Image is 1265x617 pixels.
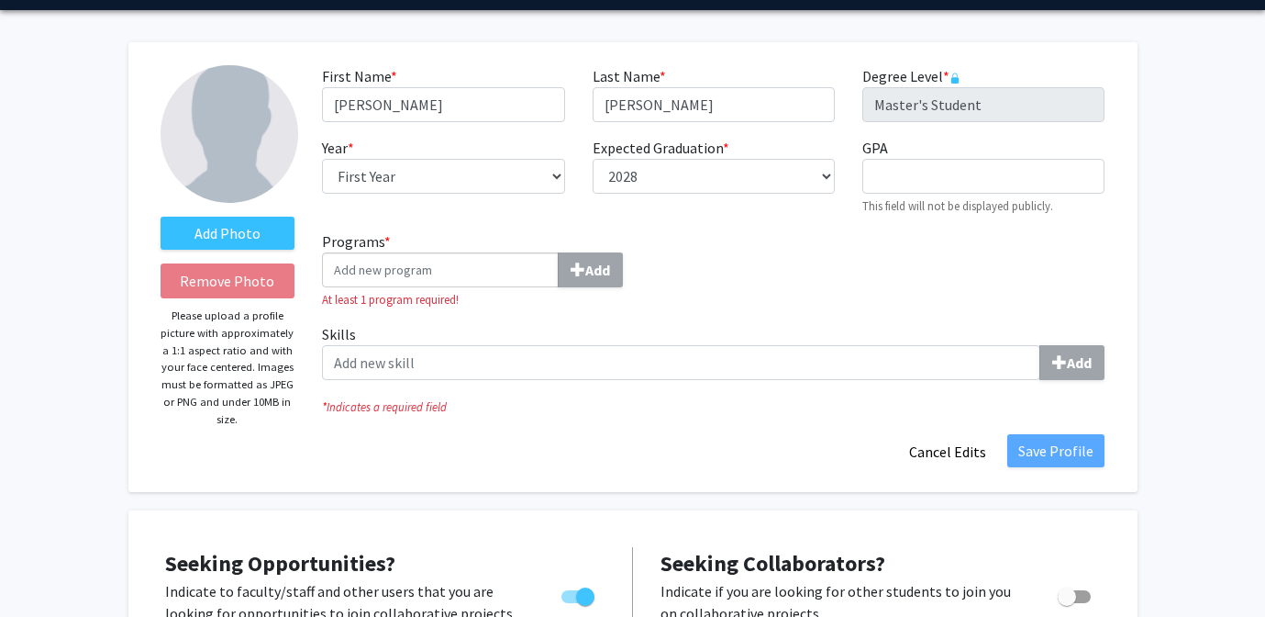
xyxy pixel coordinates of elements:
label: Year [322,137,354,159]
label: Skills [322,323,1104,380]
label: First Name [322,65,397,87]
button: Save Profile [1007,434,1104,467]
button: Cancel Edits [897,434,998,469]
small: At least 1 program required! [322,291,700,308]
button: Skills [1039,345,1104,380]
iframe: Chat [14,534,78,603]
label: Degree Level [862,65,960,87]
small: This field will not be displayed publicly. [862,198,1053,213]
label: Programs [322,230,700,287]
img: Profile Picture [161,65,298,203]
input: Programs*Add [322,252,559,287]
label: GPA [862,137,888,159]
p: Please upload a profile picture with approximately a 1:1 aspect ratio and with your face centered... [161,308,295,428]
b: Add [1067,353,1092,372]
label: AddProfile Picture [161,217,295,250]
button: Programs* [558,252,623,287]
i: Indicates a required field [322,398,1104,416]
svg: This information is provided and automatically updated by Johns Hopkins University and is not edi... [949,73,960,84]
span: Seeking Collaborators? [660,549,885,578]
button: Remove Photo [161,264,295,298]
input: SkillsAdd [322,345,1040,380]
label: Last Name [593,65,666,87]
div: Toggle [1050,580,1101,608]
label: Expected Graduation [593,137,729,159]
div: Toggle [554,580,605,608]
span: Seeking Opportunities? [165,549,395,578]
b: Add [585,261,610,279]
